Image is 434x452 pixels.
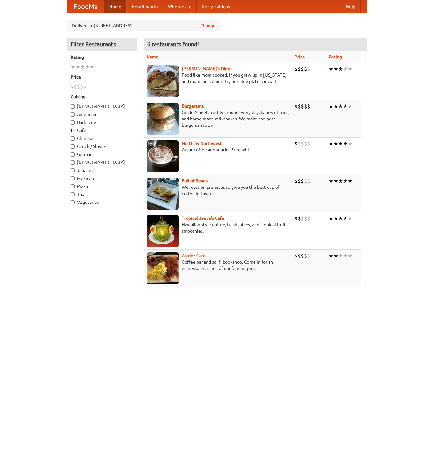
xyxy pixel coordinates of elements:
[343,252,348,259] li: ★
[147,109,289,128] p: Grade A beef, freshly ground every day, hand-cut fries, and home-made milkshakes. We make the bes...
[329,65,333,73] li: ★
[298,140,301,147] li: $
[329,215,333,222] li: ★
[71,111,134,118] label: American
[304,65,307,73] li: $
[294,54,305,59] a: Price
[304,140,307,147] li: $
[71,144,75,149] input: Czech / Slovak
[182,253,206,258] a: Zardoz Cafe
[83,83,87,90] li: $
[71,176,75,180] input: Mexican
[329,178,333,185] li: ★
[333,252,338,259] li: ★
[338,215,343,222] li: ★
[307,140,310,147] li: $
[71,64,75,71] li: ★
[307,178,310,185] li: $
[71,160,75,165] input: [DEMOGRAPHIC_DATA]
[147,140,179,172] img: north.jpg
[182,66,232,71] a: [PERSON_NAME]'s Diner
[71,119,134,126] label: Barbecue
[147,41,199,47] ng-pluralize: 6 restaurants found!
[67,38,137,51] h4: Filter Restaurants
[294,252,298,259] li: $
[71,151,134,157] label: German
[71,103,134,110] label: [DEMOGRAPHIC_DATA]
[294,215,298,222] li: $
[304,252,307,259] li: $
[71,183,134,189] label: Pizza
[304,178,307,185] li: $
[333,215,338,222] li: ★
[338,252,343,259] li: ★
[338,103,343,110] li: ★
[147,147,289,153] p: Great coffee and snacks. Free wifi.
[182,141,222,146] a: North by Northwest
[341,0,361,13] a: Help
[294,65,298,73] li: $
[71,83,74,90] li: $
[147,103,179,135] img: burgerama.jpg
[307,252,310,259] li: $
[200,22,216,29] a: Change
[90,64,95,71] li: ★
[71,152,75,157] input: German
[126,0,163,13] a: How it works
[71,136,75,141] input: Chinese
[147,54,158,59] a: Name
[294,103,298,110] li: $
[348,140,353,147] li: ★
[147,215,179,247] img: jeeves.jpg
[71,135,134,142] label: Chinese
[301,178,304,185] li: $
[298,252,301,259] li: $
[301,103,304,110] li: $
[348,103,353,110] li: ★
[307,215,310,222] li: $
[75,64,80,71] li: ★
[294,178,298,185] li: $
[333,103,338,110] li: ★
[301,252,304,259] li: $
[74,83,77,90] li: $
[80,64,85,71] li: ★
[304,215,307,222] li: $
[329,252,333,259] li: ★
[294,140,298,147] li: $
[182,103,204,109] b: Burgerama
[298,178,301,185] li: $
[298,65,301,73] li: $
[147,259,289,272] p: Coffee bar and sci-fi bookshop. Come in for an espresso or a slice of our famous pie.
[197,0,235,13] a: Recipe videos
[147,252,179,284] img: zardoz.jpg
[71,143,134,149] label: Czech / Slovak
[71,159,134,165] label: [DEMOGRAPHIC_DATA]
[71,191,134,197] label: Thai
[71,167,134,173] label: Japanese
[329,140,333,147] li: ★
[104,0,126,13] a: Home
[301,65,304,73] li: $
[348,65,353,73] li: ★
[182,216,224,221] b: Tropical Jeeve's Cafe
[71,175,134,181] label: Mexican
[348,252,353,259] li: ★
[80,83,83,90] li: $
[71,127,134,134] label: Cafe
[71,184,75,188] input: Pizza
[71,168,75,172] input: Japanese
[71,54,134,60] h5: Rating
[67,0,104,13] a: FoodMe
[71,94,134,100] h5: Cuisine
[298,103,301,110] li: $
[182,178,208,183] a: Full of Beans
[71,200,75,204] input: Vegetarian
[301,140,304,147] li: $
[147,178,179,210] img: beans.jpg
[147,72,289,85] p: Food like mom cooked, if you grew up in [US_STATE] and mom ran a diner. Try our blue plate special!
[147,65,179,97] img: sallys.jpg
[333,140,338,147] li: ★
